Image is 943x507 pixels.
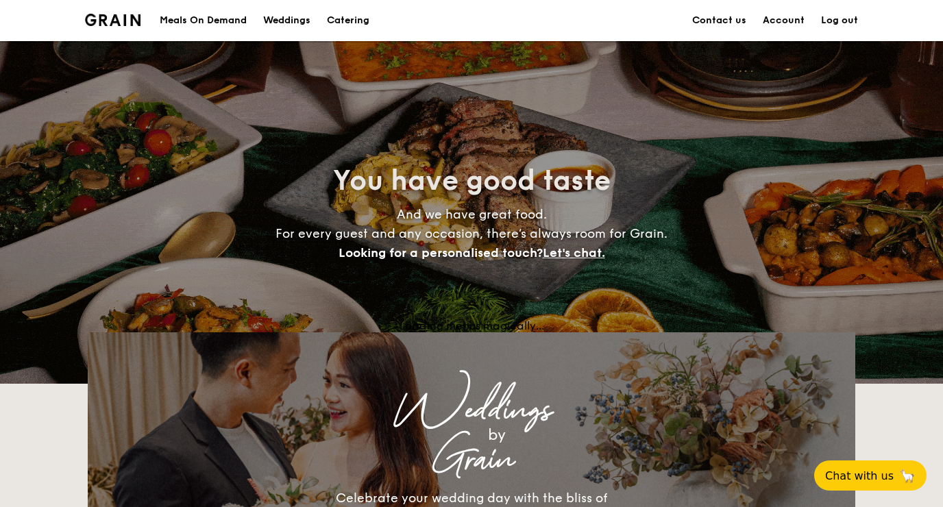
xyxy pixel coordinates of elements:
span: Let's chat. [543,245,605,260]
img: Grain [85,14,140,26]
div: by [259,423,735,447]
div: Weddings [208,398,735,423]
button: Chat with us🦙 [814,460,927,491]
a: Logotype [85,14,140,26]
div: Loading menus magically... [88,319,855,332]
span: Chat with us [825,469,894,482]
span: 🦙 [899,468,916,484]
div: Grain [208,447,735,472]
